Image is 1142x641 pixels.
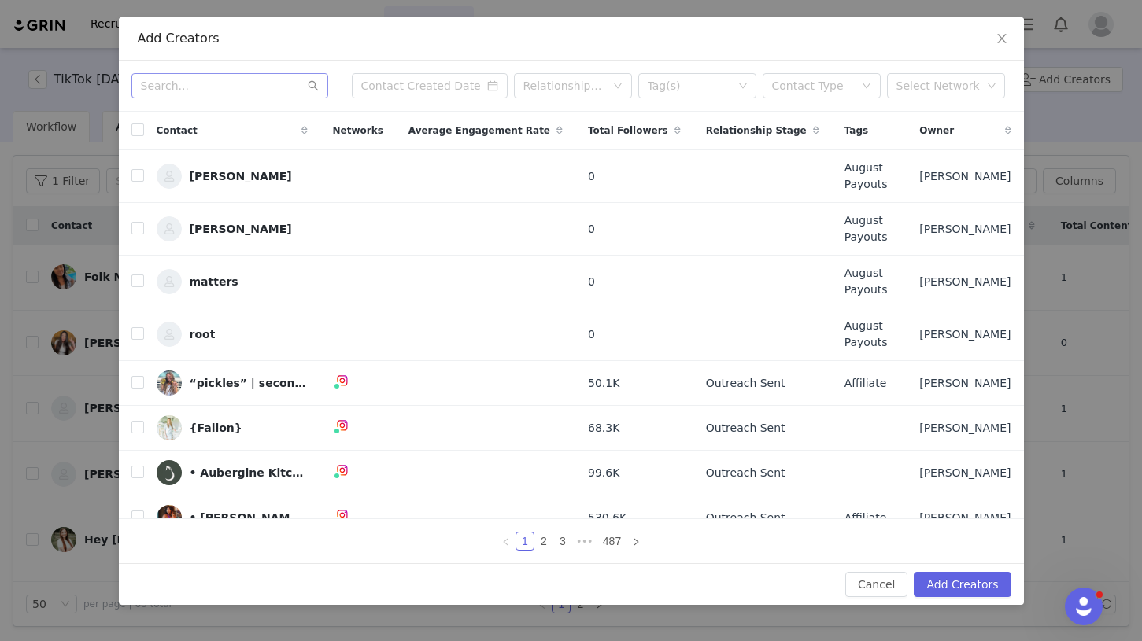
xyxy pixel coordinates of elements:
li: Next 3 Pages [572,532,597,551]
span: Outreach Sent [706,465,785,481]
span: August Payouts [844,212,895,245]
span: [PERSON_NAME] [919,510,1011,526]
span: Total Followers [588,123,668,138]
img: 2bdae73f-8e76-486e-b93c-7fb718841041--s.jpg [157,322,182,347]
span: 0 [588,221,595,238]
li: 3 [553,532,572,551]
input: Contact Created Date [352,73,508,98]
span: [PERSON_NAME] [919,375,1011,392]
div: Add Creators [138,30,1005,47]
span: 68.3K [588,420,619,437]
img: 7873f791-c0ad-4556-8597-765a4cd5e298--s.jpg [157,216,182,241]
li: 487 [597,532,626,551]
li: Previous Page [497,532,516,551]
span: 99.6K [588,465,619,481]
span: Affiliate [844,375,887,392]
li: 1 [516,532,534,551]
input: Search... [131,73,328,98]
i: icon: down [613,81,623,92]
a: 487 [598,532,626,550]
a: 1 [516,532,534,550]
span: 0 [588,274,595,290]
span: Owner [919,123,954,138]
span: [PERSON_NAME] [919,221,1011,238]
img: c1285a2a-62ed-45f9-bb46-e0b87053b9c9--s.jpg [157,415,182,440]
i: icon: right [631,537,641,547]
button: Cancel [845,572,907,597]
img: b2668ab6-4d1e-4927-86ee-9412e105ebe7.jpg [157,370,182,396]
a: [PERSON_NAME] [157,164,308,189]
span: August Payouts [844,318,895,351]
a: • Aubergine Kitchen • [157,460,308,485]
a: 2 [535,532,553,550]
a: • [PERSON_NAME] • [157,505,308,530]
i: icon: down [862,81,871,92]
a: 3 [554,532,571,550]
span: August Payouts [844,160,895,193]
span: [PERSON_NAME] [919,326,1011,343]
span: Outreach Sent [706,375,785,392]
div: Relationship Stage [523,78,605,94]
li: 2 [534,532,553,551]
a: matters [157,269,308,294]
div: “pickles” | secondhand fashion reseller [190,377,308,389]
span: [PERSON_NAME] [919,168,1011,185]
span: August Payouts [844,265,895,298]
div: root [190,328,216,341]
div: • Aubergine Kitchen • [190,466,308,479]
a: [PERSON_NAME] [157,216,308,241]
img: instagram.svg [336,464,349,477]
img: ad48eb0d-9bc4-4868-9307-3f2148e07c39--s.jpg [157,460,182,485]
i: icon: down [987,81,996,92]
img: instagram.svg [336,509,349,521]
div: matters [190,275,238,288]
div: [PERSON_NAME] [190,223,292,235]
span: [PERSON_NAME] [919,274,1011,290]
span: Tags [844,123,868,138]
i: icon: down [738,81,748,92]
img: 600afd82-646b-45e0-ab63-0432be7c5b4a--s.jpg [157,164,182,189]
img: instagram.svg [336,419,349,432]
button: Add Creators [914,572,1011,597]
button: Close [980,17,1024,61]
span: ••• [572,532,597,551]
span: Relationship Stage [706,123,807,138]
span: Affiliate [844,510,887,526]
span: Contact [157,123,198,138]
span: 0 [588,168,595,185]
div: Contact Type [772,78,854,94]
i: icon: search [308,80,319,91]
img: instagram.svg [336,374,349,387]
i: icon: calendar [487,80,498,91]
li: Next Page [626,532,645,551]
img: 6c235c4b-67f9-4eb3-85b1-dbcffb908dc1.jpg [157,505,182,530]
span: Outreach Sent [706,510,785,526]
span: Outreach Sent [706,420,785,437]
span: Networks [333,123,383,138]
div: [PERSON_NAME] [190,170,292,182]
span: 50.1K [588,375,619,392]
span: 530.6K [588,510,626,526]
span: [PERSON_NAME] [919,465,1011,481]
img: 4621f116-160e-465c-8c31-c96a3dc4a598--s.jpg [157,269,182,294]
div: Select Network [896,78,981,94]
a: {Fallon} [157,415,308,440]
i: icon: close [996,32,1008,45]
div: {Fallon} [190,422,242,434]
span: Average Engagement Rate [408,123,550,138]
a: root [157,322,308,347]
div: Tag(s) [648,78,733,94]
span: 0 [588,326,595,343]
div: • [PERSON_NAME] • [190,511,308,524]
iframe: Intercom live chat [1065,588,1103,625]
a: “pickles” | secondhand fashion reseller [157,370,308,396]
span: [PERSON_NAME] [919,420,1011,437]
i: icon: left [501,537,511,547]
